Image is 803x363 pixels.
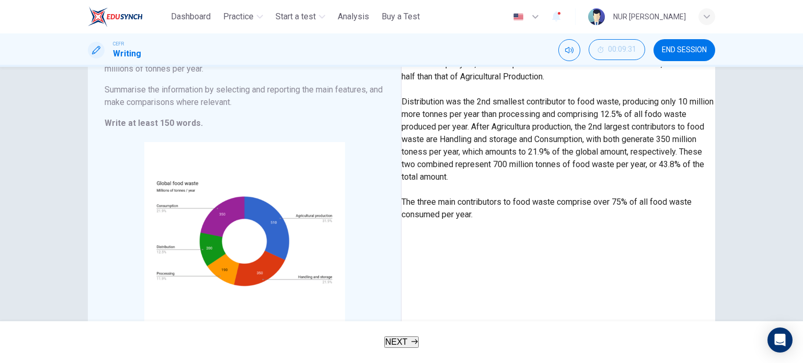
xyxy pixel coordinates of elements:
[113,48,141,60] h1: Writing
[653,39,715,61] button: END SESSION
[113,40,124,48] span: CEFR
[377,7,424,26] button: Buy a Test
[608,45,636,54] span: 00:09:31
[167,7,215,26] button: Dashboard
[558,39,580,61] div: Mute
[338,10,369,23] span: Analysis
[105,118,203,128] strong: Write at least 150 words.
[662,46,707,54] span: END SESSION
[271,7,329,26] button: Start a test
[385,337,408,346] span: NEXT
[105,84,384,109] h6: Summarise the information by selecting and reporting the main features, and make comparisons wher...
[88,6,167,27] a: ELTC logo
[767,327,793,353] div: Open Intercom Messenger
[171,10,211,23] span: Dashboard
[512,13,525,21] img: en
[384,336,419,348] button: NEXT
[223,10,254,23] span: Practice
[589,39,645,60] button: 00:09:31
[334,7,373,26] button: Analysis
[382,10,420,23] span: Buy a Test
[613,10,686,23] div: NUR [PERSON_NAME]
[276,10,316,23] span: Start a test
[219,7,267,26] button: Practice
[88,6,143,27] img: ELTC logo
[588,8,605,25] img: Profile picture
[589,39,645,61] div: Hide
